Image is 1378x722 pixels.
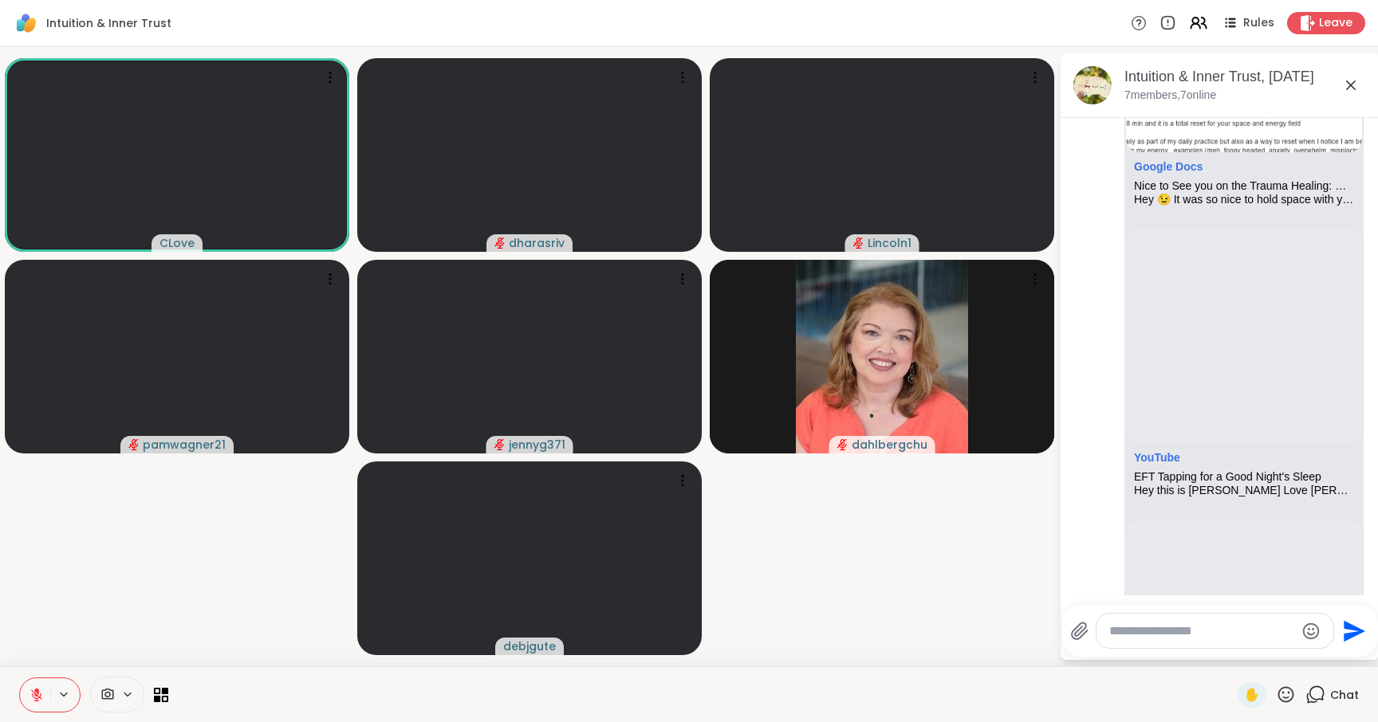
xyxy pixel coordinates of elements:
[159,235,195,251] span: CLove
[1330,687,1359,703] span: Chat
[868,235,911,251] span: Lincoln1
[46,15,171,31] span: Intuition & Inner Trust
[796,260,968,453] img: AmyDC
[509,235,565,251] span: dharasriv
[1243,15,1274,31] span: Rules
[143,437,226,453] span: pamwagner21
[1124,88,1216,104] p: 7 members, 7 online
[1134,179,1354,193] div: Nice to See you on the Trauma Healing: Nervous System Regulation on Share Well ! (1)
[1134,451,1180,464] a: Attachment
[494,237,506,249] span: audio-muted
[1126,230,1362,443] iframe: EFT Tapping for a Good Night's Sleep
[13,10,40,37] img: ShareWell Logomark
[1319,15,1352,31] span: Leave
[1134,160,1203,173] a: Attachment
[853,237,864,249] span: audio-muted
[1134,470,1354,484] div: EFT Tapping for a Good Night's Sleep
[1244,685,1260,704] span: ✋
[1109,623,1295,639] textarea: Type your message
[128,439,140,450] span: audio-muted
[503,638,556,654] span: debjgute
[1073,66,1112,104] img: Intuition & Inner Trust, Oct 15
[494,439,506,450] span: audio-muted
[837,439,848,450] span: audio-muted
[1134,193,1354,206] div: Hey 😉 It was so nice to hold space with you and connect on the ‘Trauma Healing: Nervous System Re...
[1124,67,1367,87] div: Intuition & Inner Trust, [DATE]
[1134,484,1354,497] div: Hey this is [PERSON_NAME] Love [PERSON_NAME] aka C-Love and welcome to my channel! This is the pl...
[1334,613,1370,649] button: Send
[852,437,927,453] span: dahlbergchu
[1301,622,1321,641] button: Emoji picker
[509,437,565,453] span: jennyg371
